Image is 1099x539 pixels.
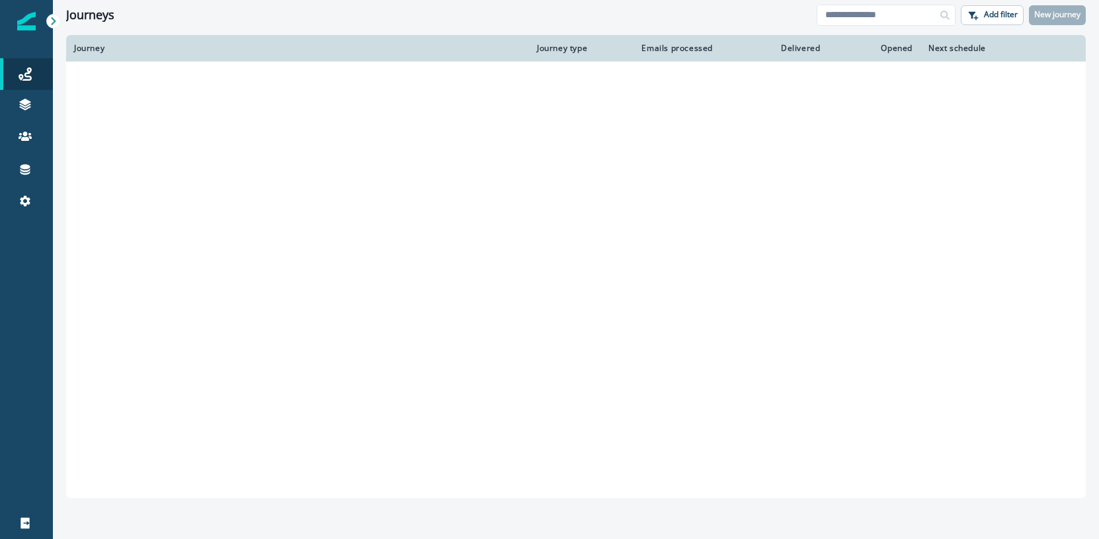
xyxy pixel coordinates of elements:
div: Delivered [729,43,820,54]
button: New journey [1029,5,1086,25]
div: Emails processed [636,43,713,54]
h1: Journeys [66,8,114,22]
div: Journey [74,43,521,54]
div: Journey type [537,43,620,54]
button: Add filter [961,5,1024,25]
img: Inflection [17,12,36,30]
p: New journey [1034,10,1080,19]
div: Next schedule [928,43,1045,54]
p: Add filter [984,10,1018,19]
div: Opened [836,43,913,54]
